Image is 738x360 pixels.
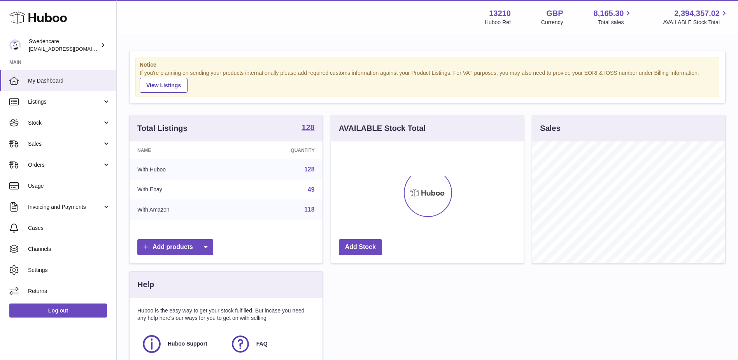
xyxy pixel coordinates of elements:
a: 8,165.30 Total sales [594,8,633,26]
strong: GBP [546,8,563,19]
img: gemma.horsfield@swedencare.co.uk [9,39,21,51]
strong: 128 [302,124,314,131]
p: Huboo is the easy way to get your stock fulfilled. But incase you need any help here's our ways f... [137,307,315,322]
h3: Help [137,279,154,290]
span: Listings [28,98,102,106]
span: 8,165.30 [594,8,624,19]
span: Channels [28,245,110,253]
a: FAQ [230,334,311,355]
td: With Huboo [130,159,235,180]
strong: Notice [140,61,715,69]
a: Log out [9,304,107,318]
a: View Listings [140,78,188,93]
a: Add products [137,239,213,255]
span: AVAILABLE Stock Total [663,19,729,26]
a: Add Stock [339,239,382,255]
th: Name [130,141,235,159]
div: If you're planning on sending your products internationally please add required customs informati... [140,69,715,93]
a: 118 [304,206,315,213]
a: 49 [308,186,315,193]
div: Huboo Ref [485,19,511,26]
h3: Sales [540,123,560,134]
span: Orders [28,161,102,169]
h3: Total Listings [137,123,188,134]
strong: 13210 [489,8,511,19]
th: Quantity [235,141,322,159]
span: Total sales [598,19,633,26]
span: 2,394,357.02 [674,8,720,19]
span: Invoicing and Payments [28,203,102,211]
span: Stock [28,119,102,127]
span: Usage [28,182,110,190]
span: [EMAIL_ADDRESS][DOMAIN_NAME] [29,46,114,52]
span: Sales [28,140,102,148]
a: 128 [302,124,314,133]
a: 128 [304,166,315,173]
td: With Ebay [130,180,235,200]
span: Huboo Support [168,340,207,348]
h3: AVAILABLE Stock Total [339,123,426,134]
span: FAQ [256,340,268,348]
td: With Amazon [130,199,235,220]
div: Swedencare [29,38,99,53]
span: My Dashboard [28,77,110,85]
span: Returns [28,288,110,295]
div: Currency [541,19,563,26]
a: 2,394,357.02 AVAILABLE Stock Total [663,8,729,26]
span: Settings [28,266,110,274]
span: Cases [28,224,110,232]
a: Huboo Support [141,334,222,355]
